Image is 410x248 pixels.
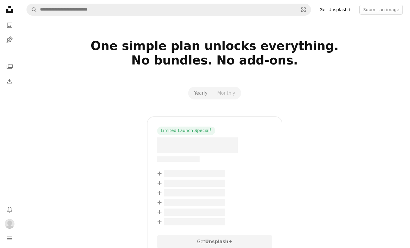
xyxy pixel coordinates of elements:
div: Limited Launch Special [157,127,215,135]
span: – –––– ––––. [157,137,238,153]
button: Search Unsplash [27,4,37,15]
a: Illustrations [4,34,16,46]
button: Monthly [212,88,240,98]
span: – –––– –––– ––– ––– –––– –––– [164,170,225,177]
form: Find visuals sitewide [26,4,311,16]
span: –– –––– –––– –––– –– [157,156,200,162]
a: Collections [4,61,16,73]
img: Avatar of user Jeshua Glanzmann [5,219,14,229]
span: – –––– –––– ––– ––– –––– –––– [164,209,225,216]
strong: Unsplash+ [205,239,232,244]
span: – –––– –––– ––– ––– –––– –––– [164,189,225,196]
button: Visual search [296,4,311,15]
sup: 1 [210,127,212,131]
a: Home — Unsplash [4,4,16,17]
a: Photos [4,19,16,31]
a: Get Unsplash+ [316,5,355,14]
span: – –––– –––– ––– ––– –––– –––– [164,218,225,225]
a: Download History [4,75,16,87]
button: Notifications [4,203,16,215]
button: Submit an image [359,5,403,14]
span: – –––– –––– ––– ––– –––– –––– [164,180,225,187]
button: Yearly [189,88,213,98]
button: Profile [4,218,16,230]
button: Menu [4,232,16,244]
span: – –––– –––– ––– ––– –––– –––– [164,199,225,206]
h2: One simple plan unlocks everything. No bundles. No add-ons. [26,39,403,82]
a: 1 [208,128,213,134]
